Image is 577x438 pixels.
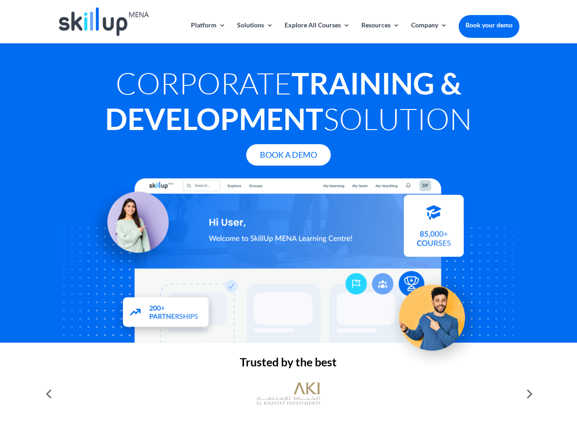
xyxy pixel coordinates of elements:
[85,181,178,273] img: Learning Management Solution - SkillUp
[411,22,447,43] a: Company
[105,65,461,136] strong: Training & Development
[404,199,464,261] img: Courses library - SkillUp MENA
[361,22,400,43] a: Resources
[459,15,519,35] a: Book your demo
[425,339,577,438] iframe: Chat Widget
[256,378,320,410] img: al khayyat investments logo
[237,22,273,43] a: Solutions
[59,7,148,36] img: Skillup Mena
[386,266,487,367] img: Upskill your workforce - SkillUp
[58,356,519,372] h2: Trusted by the best
[191,22,226,43] a: Platform
[246,144,331,166] a: Book A Demo
[58,65,519,141] h1: Corporate Solution
[285,22,350,43] a: Explore All Courses
[113,289,219,339] img: Partners - SkillUp Mena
